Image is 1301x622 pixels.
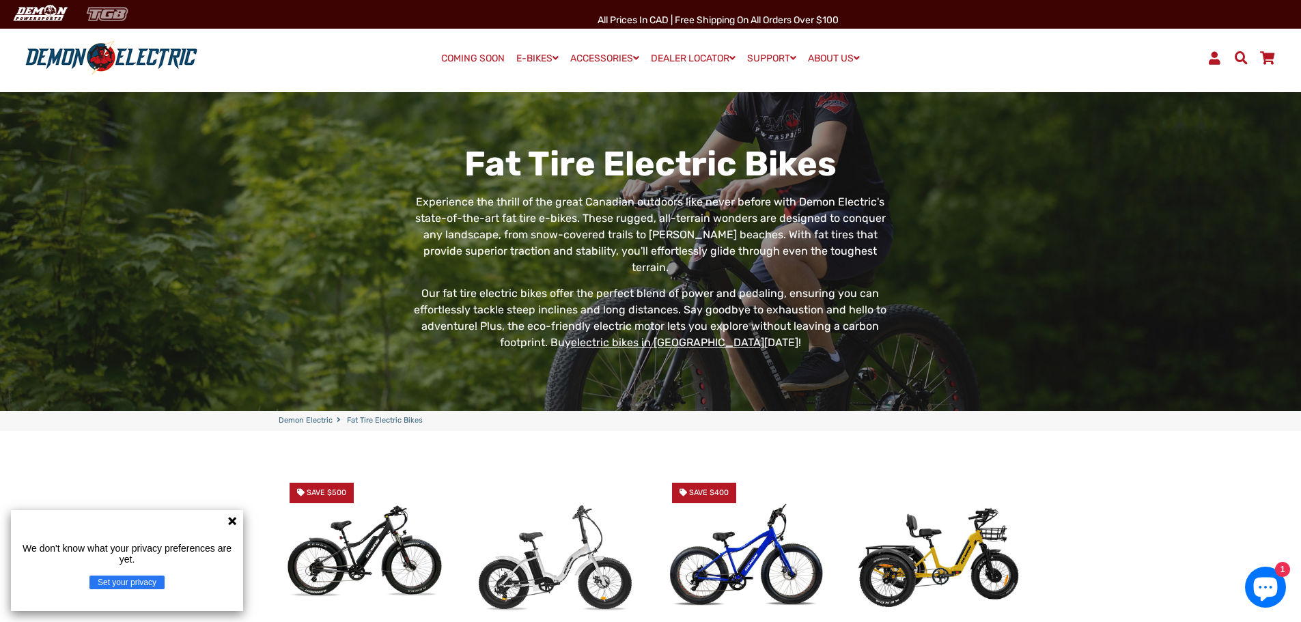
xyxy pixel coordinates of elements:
[436,49,509,68] a: COMING SOON
[689,488,729,497] span: Save $400
[406,143,895,184] h1: Fat Tire Electric Bikes
[279,415,333,427] a: Demon Electric
[803,48,865,68] a: ABOUT US
[16,543,238,565] p: We don't know what your privacy preferences are yet.
[565,48,644,68] a: ACCESSORIES
[307,488,346,497] span: Save $500
[347,415,423,427] span: Fat Tire Electric Bikes
[742,48,801,68] a: SUPPORT
[7,3,72,25] img: Demon Electric
[89,576,165,589] button: Set your privacy
[512,48,563,68] a: E-BIKES
[20,40,202,76] img: Demon Electric logo
[598,14,839,26] span: All Prices in CAD | Free shipping on all orders over $100
[79,3,135,25] img: TGB Canada
[1241,567,1290,611] inbox-online-store-chat: Shopify online store chat
[571,336,764,349] a: electric bikes in [GEOGRAPHIC_DATA]
[646,48,740,68] a: DEALER LOCATOR
[406,285,895,351] p: Our fat tire electric bikes offer the perfect blend of power and pedaling, ensuring you can effor...
[406,194,895,276] p: Experience the thrill of the great Canadian outdoors like never before with Demon Electric's stat...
